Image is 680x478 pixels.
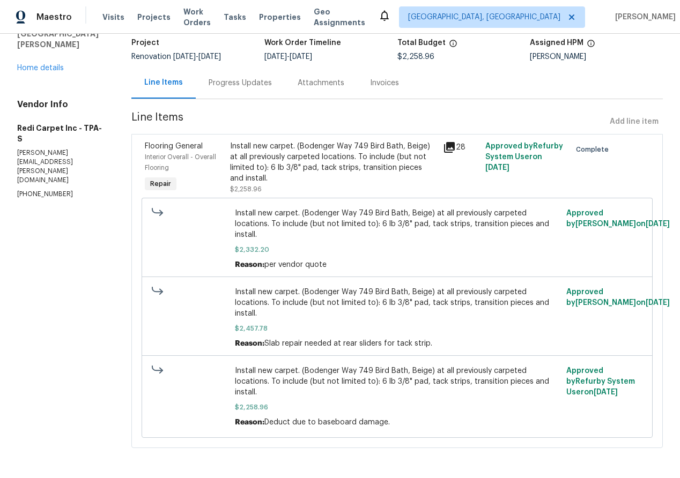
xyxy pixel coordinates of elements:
span: Repair [146,178,175,189]
span: [DATE] [173,53,196,61]
h5: Project [131,39,159,47]
span: Interior Overall - Overall Flooring [145,154,216,171]
span: $2,258.96 [235,402,560,413]
p: [PERSON_NAME][EMAIL_ADDRESS][PERSON_NAME][DOMAIN_NAME] [17,148,106,185]
span: Reason: [235,340,264,347]
span: Complete [576,144,613,155]
span: [GEOGRAPHIC_DATA], [GEOGRAPHIC_DATA] [408,12,560,23]
span: Work Orders [183,6,211,28]
span: Properties [259,12,301,23]
h5: Redi Carpet Inc - TPA-S [17,123,106,144]
span: Approved by [PERSON_NAME] on [566,288,670,307]
div: Attachments [298,78,344,88]
span: Renovation [131,53,221,61]
span: The hpm assigned to this work order. [587,39,595,53]
span: Visits [102,12,124,23]
div: Invoices [370,78,399,88]
h5: Total Budget [397,39,446,47]
span: - [173,53,221,61]
a: Home details [17,64,64,72]
span: Install new carpet. (Bodenger Way 749 Bird Bath, Beige) at all previously carpeted locations. To ... [235,365,560,398]
span: - [264,53,312,61]
h5: Work Order Timeline [264,39,341,47]
span: Reason: [235,419,264,426]
span: [DATE] [646,299,670,307]
p: [PHONE_NUMBER] [17,190,106,199]
span: $2,332.20 [235,244,560,255]
div: [PERSON_NAME] [530,53,663,61]
div: Progress Updates [209,78,272,88]
span: Line Items [131,112,605,132]
span: Approved by Refurby System User on [566,367,635,396]
h4: Vendor Info [17,99,106,110]
span: Install new carpet. (Bodenger Way 749 Bird Bath, Beige) at all previously carpeted locations. To ... [235,287,560,319]
h5: Assigned HPM [530,39,583,47]
span: $2,258.96 [397,53,434,61]
div: 28 [443,141,479,154]
span: Maestro [36,12,72,23]
span: Tasks [224,13,246,21]
span: Geo Assignments [314,6,365,28]
span: [DATE] [485,164,509,171]
span: Reason: [235,261,264,268]
span: The total cost of line items that have been proposed by Opendoor. This sum includes line items th... [449,39,457,53]
span: Install new carpet. (Bodenger Way 749 Bird Bath, Beige) at all previously carpeted locations. To ... [235,208,560,240]
span: Approved by Refurby System User on [485,143,563,171]
span: Flooring General [145,143,203,150]
span: Projects [137,12,171,23]
span: [DATE] [594,389,618,396]
div: Line Items [144,77,183,88]
span: [DATE] [198,53,221,61]
span: [DATE] [290,53,312,61]
span: per vendor quote [264,261,327,268]
span: Approved by [PERSON_NAME] on [566,210,670,228]
span: [DATE] [646,220,670,228]
span: $2,457.78 [235,323,560,334]
span: Slab repair needed at rear sliders for tack strip. [264,340,432,347]
span: $2,258.96 [230,186,262,192]
div: Install new carpet. (Bodenger Way 749 Bird Bath, Beige) at all previously carpeted locations. To ... [230,141,437,184]
span: [PERSON_NAME] [611,12,676,23]
span: [DATE] [264,53,287,61]
h5: [GEOGRAPHIC_DATA][PERSON_NAME] [17,28,106,50]
span: Deduct due to baseboard damage. [264,419,390,426]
